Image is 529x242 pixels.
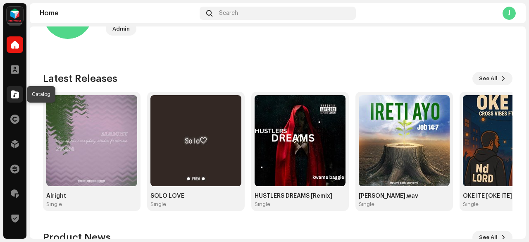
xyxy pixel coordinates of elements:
div: Single [359,201,374,208]
span: See All [479,70,498,87]
button: See All [472,72,512,85]
div: Single [255,201,270,208]
span: Search [219,10,238,17]
img: 0798e4b1-7253-4e03-87ce-09e4c839087c [255,95,346,186]
div: Single [463,201,479,208]
div: HUSTLERS DREAMS [Remix] [255,193,346,199]
div: Home [40,10,196,17]
div: Single [150,201,166,208]
img: d4d3944d-a302-4b7e-97cb-07d4a9c274da [150,95,241,186]
div: Alright [46,193,137,199]
div: [PERSON_NAME].wav [359,193,450,199]
div: J [503,7,516,20]
img: cade107d-1a9c-4271-b514-97419165dd52 [359,95,450,186]
div: SOLO LOVE [150,193,241,199]
img: feab3aad-9b62-475c-8caf-26f15a9573ee [7,7,23,23]
div: Admin [112,24,130,34]
div: Single [46,201,62,208]
img: 7b8ff3ba-5a50-4ef6-8d4c-a94b8f805694 [46,95,137,186]
h3: Latest Releases [43,72,117,85]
